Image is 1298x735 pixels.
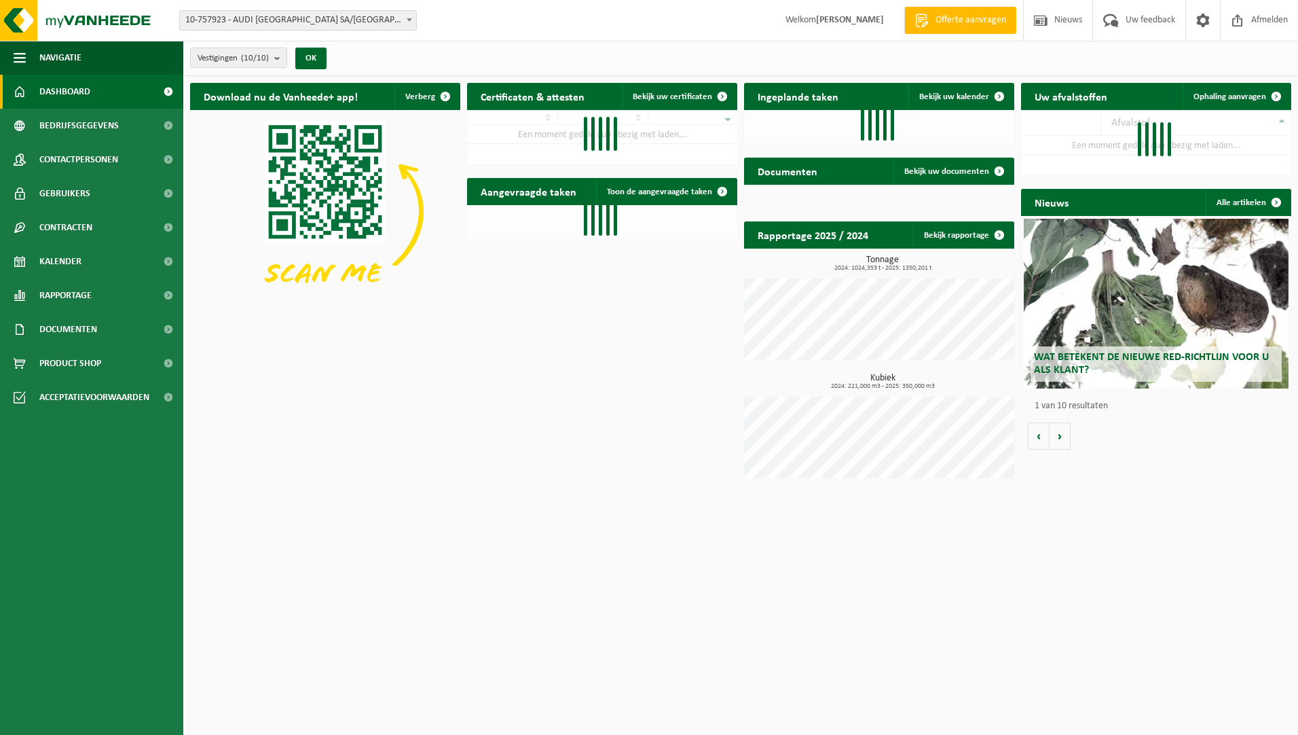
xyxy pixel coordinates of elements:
span: Offerte aanvragen [932,14,1009,27]
span: Rapportage [39,279,92,312]
h2: Download nu de Vanheede+ app! [190,83,371,109]
span: Bekijk uw certificaten [633,92,712,101]
span: Kalender [39,245,81,279]
button: OK [295,48,327,69]
a: Bekijk uw documenten [893,158,1013,185]
span: Dashboard [39,75,90,109]
a: Toon de aangevraagde taken [596,178,736,205]
span: Bekijk uw kalender [919,92,989,101]
a: Bekijk uw certificaten [622,83,736,110]
span: Toon de aangevraagde taken [607,187,712,196]
span: 10-757923 - AUDI BRUSSELS SA/NV - VORST [180,11,416,30]
strong: [PERSON_NAME] [816,15,884,25]
span: 2024: 221,000 m3 - 2025: 350,000 m3 [751,383,1014,390]
h2: Documenten [744,158,831,184]
a: Wat betekent de nieuwe RED-richtlijn voor u als klant? [1024,219,1288,389]
button: Volgende [1050,423,1071,450]
a: Bekijk rapportage [913,221,1013,249]
a: Offerte aanvragen [904,7,1016,34]
span: Vestigingen [198,48,269,69]
span: Ophaling aanvragen [1193,92,1266,101]
a: Bekijk uw kalender [908,83,1013,110]
span: Verberg [405,92,435,101]
a: Ophaling aanvragen [1183,83,1290,110]
span: Bekijk uw documenten [904,167,989,176]
p: 1 van 10 resultaten [1035,401,1284,411]
count: (10/10) [241,54,269,62]
span: Navigatie [39,41,81,75]
button: Vestigingen(10/10) [190,48,287,68]
h3: Kubiek [751,374,1014,390]
span: Acceptatievoorwaarden [39,380,149,414]
a: Alle artikelen [1206,189,1290,216]
h2: Nieuws [1021,189,1082,215]
h2: Uw afvalstoffen [1021,83,1121,109]
button: Vorige [1028,423,1050,450]
span: Bedrijfsgegevens [39,109,119,143]
span: Gebruikers [39,177,90,211]
span: Contracten [39,211,92,245]
span: Wat betekent de nieuwe RED-richtlijn voor u als klant? [1034,352,1269,376]
span: Contactpersonen [39,143,118,177]
span: 2024: 1024,353 t - 2025: 1350,201 t [751,265,1014,272]
img: Download de VHEPlus App [190,110,460,313]
h3: Tonnage [751,255,1014,272]
button: Verberg [394,83,459,110]
h2: Certificaten & attesten [467,83,598,109]
h2: Ingeplande taken [744,83,852,109]
span: Documenten [39,312,97,346]
h2: Rapportage 2025 / 2024 [744,221,882,248]
span: 10-757923 - AUDI BRUSSELS SA/NV - VORST [179,10,417,31]
span: Product Shop [39,346,101,380]
h2: Aangevraagde taken [467,178,590,204]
